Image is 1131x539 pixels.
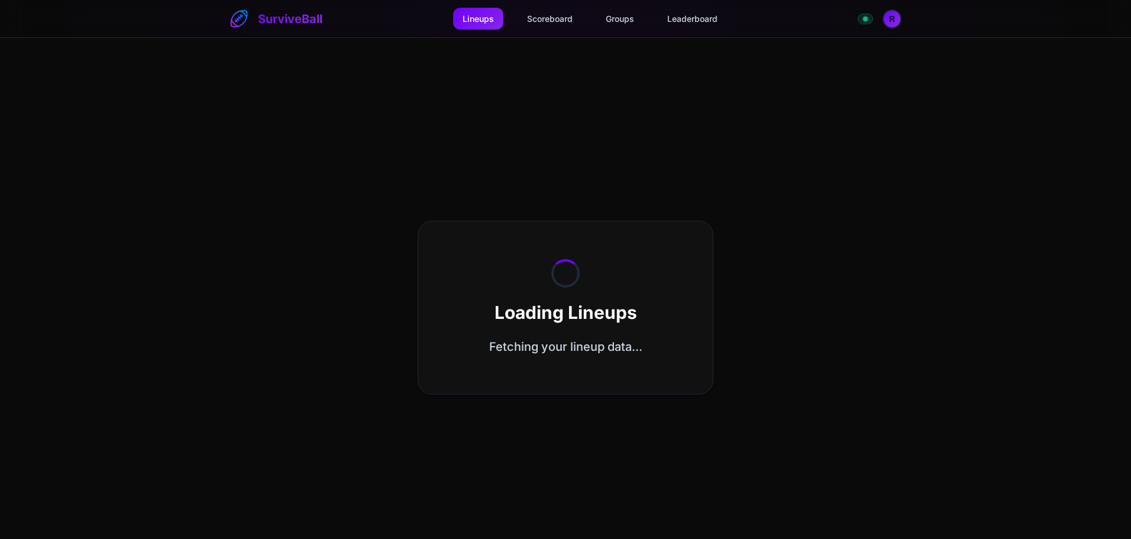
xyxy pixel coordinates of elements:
img: SurviveBall [230,9,248,28]
a: Groups [596,8,644,30]
a: Leaderboard [658,8,727,30]
button: Open profile menu [883,9,901,28]
p: Fetching your lineup data... [489,337,642,356]
h2: Loading Lineups [495,302,637,323]
a: Scoreboard [518,8,582,30]
a: SurviveBall [230,9,322,28]
a: Lineups [453,8,503,30]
